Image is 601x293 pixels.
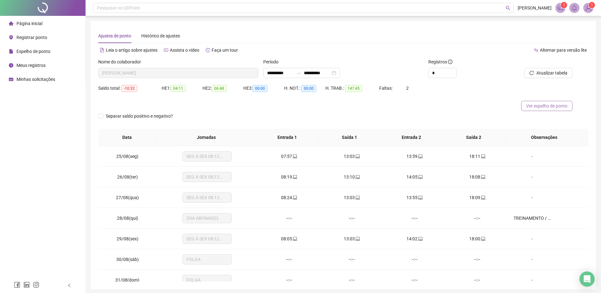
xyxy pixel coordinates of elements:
[529,71,534,75] span: reload
[451,173,503,180] div: 18:08
[451,215,503,222] div: --:--
[116,195,139,200] span: 27/08(qua)
[141,33,180,38] span: Histórico de ajustes
[451,235,503,242] div: 18:00
[355,154,360,159] span: laptop
[186,255,228,264] span: FOLGA
[156,129,256,146] th: Jornadas
[117,174,138,179] span: 26/08(ter)
[388,194,441,201] div: 13:55
[263,58,283,65] label: Período
[584,3,593,13] img: 89977
[325,173,378,180] div: 13:10
[98,33,131,38] span: Ajustes de ponto
[9,63,13,68] span: clock-circle
[591,3,593,7] span: 1
[480,237,485,241] span: laptop
[589,2,595,8] sup: Atualize o seu contato no menu Meus Dados
[9,77,13,81] span: schedule
[263,153,315,160] div: 07:57
[572,5,577,11] span: bell
[388,277,441,283] div: --:--
[514,173,551,180] div: -
[292,175,297,179] span: laptop
[380,129,443,146] th: Entrada 2
[318,129,380,146] th: Saída 1
[388,256,441,263] div: --:--
[98,58,145,65] label: Nome do colaborador
[116,154,138,159] span: 25/08(seg)
[116,257,139,262] span: 30/08(sáb)
[117,216,138,221] span: 28/08(qui)
[186,193,228,202] span: SEG À SEX 08:12 ÀS 18:00 - INTERV 12:00 ÀS 13:00
[345,85,362,92] span: 147:45
[536,69,567,76] span: Atualizar tabela
[23,282,30,288] span: linkedin
[186,152,228,161] span: SEG À SEX 08:12 ÀS 18:00 - INTERV 12:00 ÀS 13:00
[558,5,563,11] span: notification
[33,282,39,288] span: instagram
[355,175,360,179] span: laptop
[162,85,202,92] div: HE 1:
[202,85,243,92] div: HE 2:
[263,215,315,222] div: --:--
[253,85,267,92] span: 00:00
[16,63,46,68] span: Meus registros
[103,113,176,120] span: Separar saldo positivo e negativo?
[186,275,228,285] span: FOLGA
[263,173,315,180] div: 08:19
[418,237,423,241] span: laptop
[325,153,378,160] div: 13:03
[263,235,315,242] div: 08:05
[514,194,551,201] div: -
[451,153,503,160] div: 18:11
[480,175,485,179] span: laptop
[106,48,157,53] span: Leia o artigo sobre ajustes
[263,277,315,283] div: --:--
[448,60,452,64] span: info-circle
[98,85,162,92] div: Saldo total:
[534,48,538,52] span: swap
[98,129,156,146] th: Data
[506,6,510,10] span: search
[451,277,503,283] div: --:--
[480,154,485,159] span: laptop
[518,4,552,11] span: [PERSON_NAME]
[284,85,325,92] div: H. NOT.:
[514,256,551,263] div: -
[388,153,441,160] div: 13:59
[67,283,72,288] span: left
[579,271,595,287] div: Open Intercom Messenger
[256,129,318,146] th: Entrada 1
[16,21,42,26] span: Página inicial
[263,194,315,201] div: 08:24
[301,85,316,92] span: 00:00
[355,195,360,200] span: laptop
[540,48,587,53] span: Alternar para versão lite
[325,215,378,222] div: --:--
[292,195,297,200] span: laptop
[563,3,565,7] span: 1
[9,35,13,40] span: environment
[388,235,441,242] div: 14:02
[212,48,238,53] span: Faça um tour
[164,48,168,52] span: youtube
[514,153,551,160] div: -
[296,70,301,75] span: to
[451,256,503,263] div: --:--
[243,85,284,92] div: HE 3:
[443,129,505,146] th: Saída 2
[521,101,572,111] button: Ver espelho de ponto
[418,154,423,159] span: laptop
[526,102,567,109] span: Ver espelho de ponto
[9,49,13,54] span: file
[212,85,227,92] span: 06:48
[514,277,551,283] div: -
[292,154,297,159] span: laptop
[514,235,551,242] div: -
[355,237,360,241] span: laptop
[14,282,20,288] span: facebook
[16,35,47,40] span: Registrar ponto
[505,129,584,146] th: Observações
[325,194,378,201] div: 13:03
